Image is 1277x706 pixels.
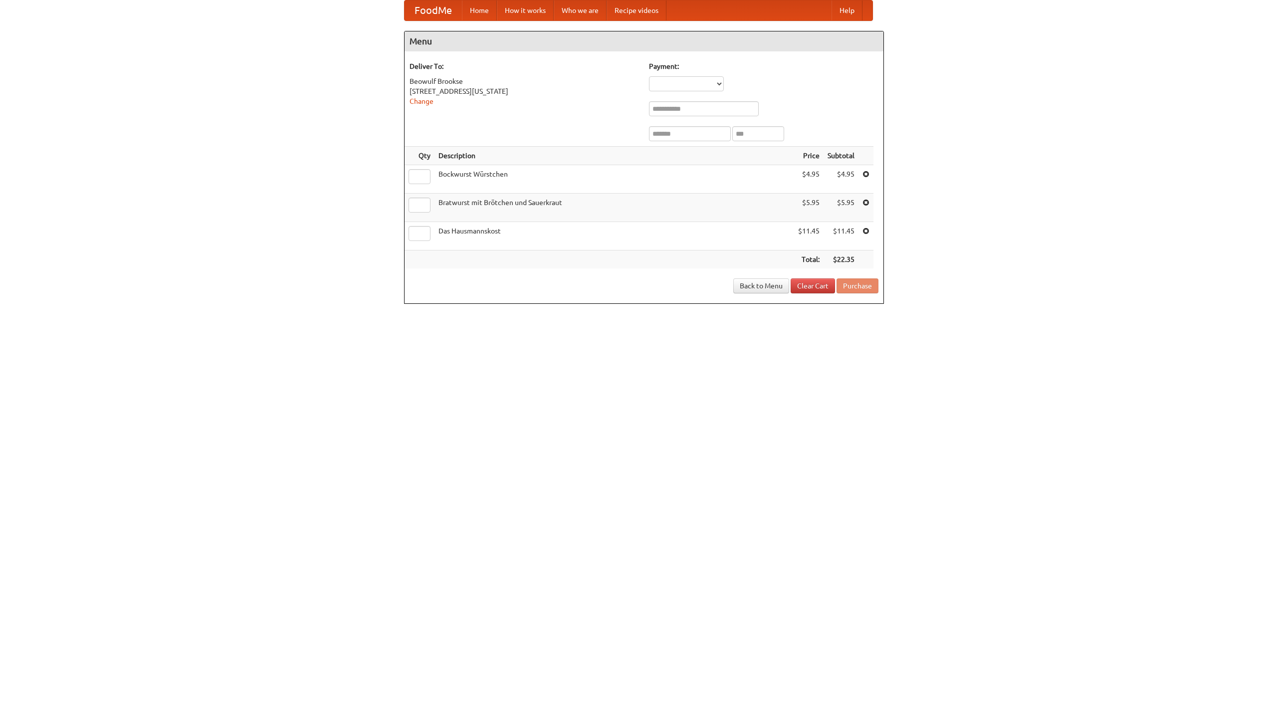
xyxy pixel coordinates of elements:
[434,165,794,194] td: Bockwurst Würstchen
[410,61,639,71] h5: Deliver To:
[837,278,878,293] button: Purchase
[824,147,858,165] th: Subtotal
[405,0,462,20] a: FoodMe
[607,0,666,20] a: Recipe videos
[410,76,639,86] div: Beowulf Brookse
[405,147,434,165] th: Qty
[649,61,878,71] h5: Payment:
[462,0,497,20] a: Home
[554,0,607,20] a: Who we are
[497,0,554,20] a: How it works
[832,0,862,20] a: Help
[794,250,824,269] th: Total:
[824,165,858,194] td: $4.95
[434,222,794,250] td: Das Hausmannskost
[410,86,639,96] div: [STREET_ADDRESS][US_STATE]
[794,194,824,222] td: $5.95
[794,147,824,165] th: Price
[434,147,794,165] th: Description
[733,278,789,293] a: Back to Menu
[824,194,858,222] td: $5.95
[794,165,824,194] td: $4.95
[824,250,858,269] th: $22.35
[824,222,858,250] td: $11.45
[791,278,835,293] a: Clear Cart
[434,194,794,222] td: Bratwurst mit Brötchen und Sauerkraut
[410,97,433,105] a: Change
[794,222,824,250] td: $11.45
[405,31,883,51] h4: Menu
